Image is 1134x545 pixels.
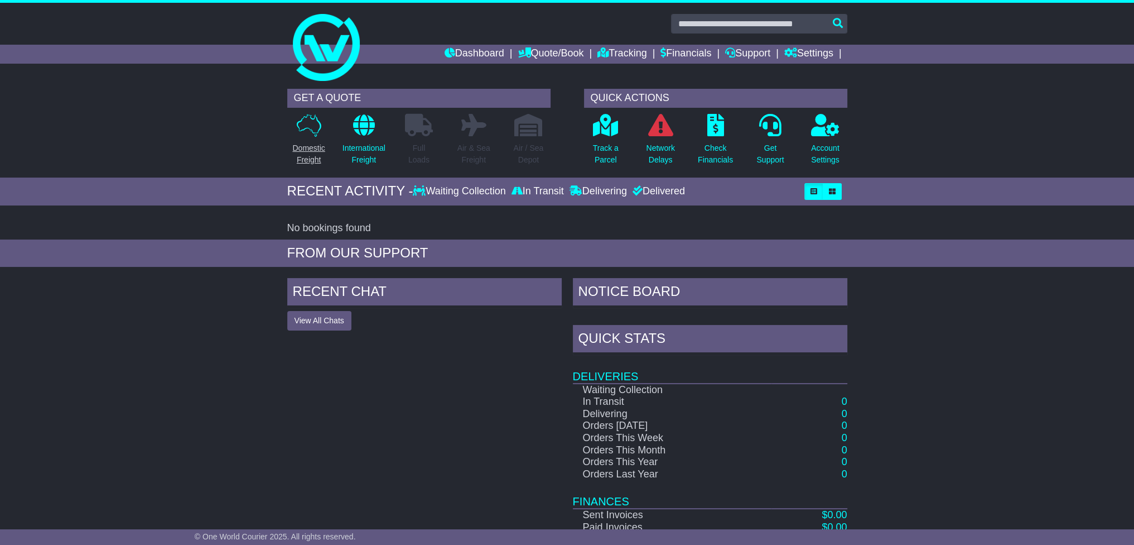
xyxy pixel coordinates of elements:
button: View All Chats [287,311,351,331]
p: Account Settings [811,142,839,166]
div: Delivering [567,185,630,198]
a: GetSupport [756,113,784,172]
td: Orders This Year [573,456,772,468]
p: Domestic Freight [292,142,325,166]
a: Settings [784,45,833,64]
td: Sent Invoices [573,509,772,522]
a: $0.00 [822,509,847,520]
div: FROM OUR SUPPORT [287,245,847,261]
td: Waiting Collection [573,384,772,396]
div: GET A QUOTE [287,89,551,108]
span: © One World Courier 2025. All rights reserved. [195,532,356,541]
a: NetworkDelays [645,113,675,172]
span: 0.00 [827,509,847,520]
td: Orders This Week [573,432,772,444]
div: In Transit [509,185,567,198]
a: 0 [841,396,847,407]
div: Waiting Collection [413,185,508,198]
a: InternationalFreight [342,113,386,172]
div: QUICK ACTIONS [584,89,847,108]
td: Orders Last Year [573,468,772,481]
p: Air & Sea Freight [457,142,490,166]
td: Delivering [573,408,772,420]
a: 0 [841,408,847,419]
td: Orders [DATE] [573,420,772,432]
td: Deliveries [573,355,847,384]
a: 0 [841,432,847,443]
div: Quick Stats [573,325,847,355]
a: 0 [841,420,847,431]
a: Tracking [597,45,646,64]
a: AccountSettings [810,113,840,172]
a: Quote/Book [518,45,583,64]
a: Track aParcel [592,113,619,172]
a: $0.00 [822,522,847,533]
div: RECENT CHAT [287,278,562,308]
td: In Transit [573,396,772,408]
p: Track a Parcel [593,142,619,166]
td: Finances [573,480,847,509]
div: No bookings found [287,222,847,235]
a: CheckFinancials [697,113,734,172]
div: RECENT ACTIVITY - [287,183,413,199]
a: Dashboard [445,45,504,64]
a: 0 [841,456,847,467]
a: Support [725,45,770,64]
div: NOTICE BOARD [573,278,847,308]
a: 0 [841,468,847,480]
p: International Freight [342,142,385,166]
td: Paid Invoices [573,522,772,534]
a: DomesticFreight [292,113,325,172]
p: Network Delays [646,142,674,166]
p: Check Financials [698,142,733,166]
a: Financials [660,45,711,64]
p: Air / Sea Depot [514,142,544,166]
p: Full Loads [405,142,433,166]
p: Get Support [756,142,784,166]
div: Delivered [630,185,685,198]
a: 0 [841,444,847,456]
td: Orders This Month [573,444,772,457]
span: 0.00 [827,522,847,533]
